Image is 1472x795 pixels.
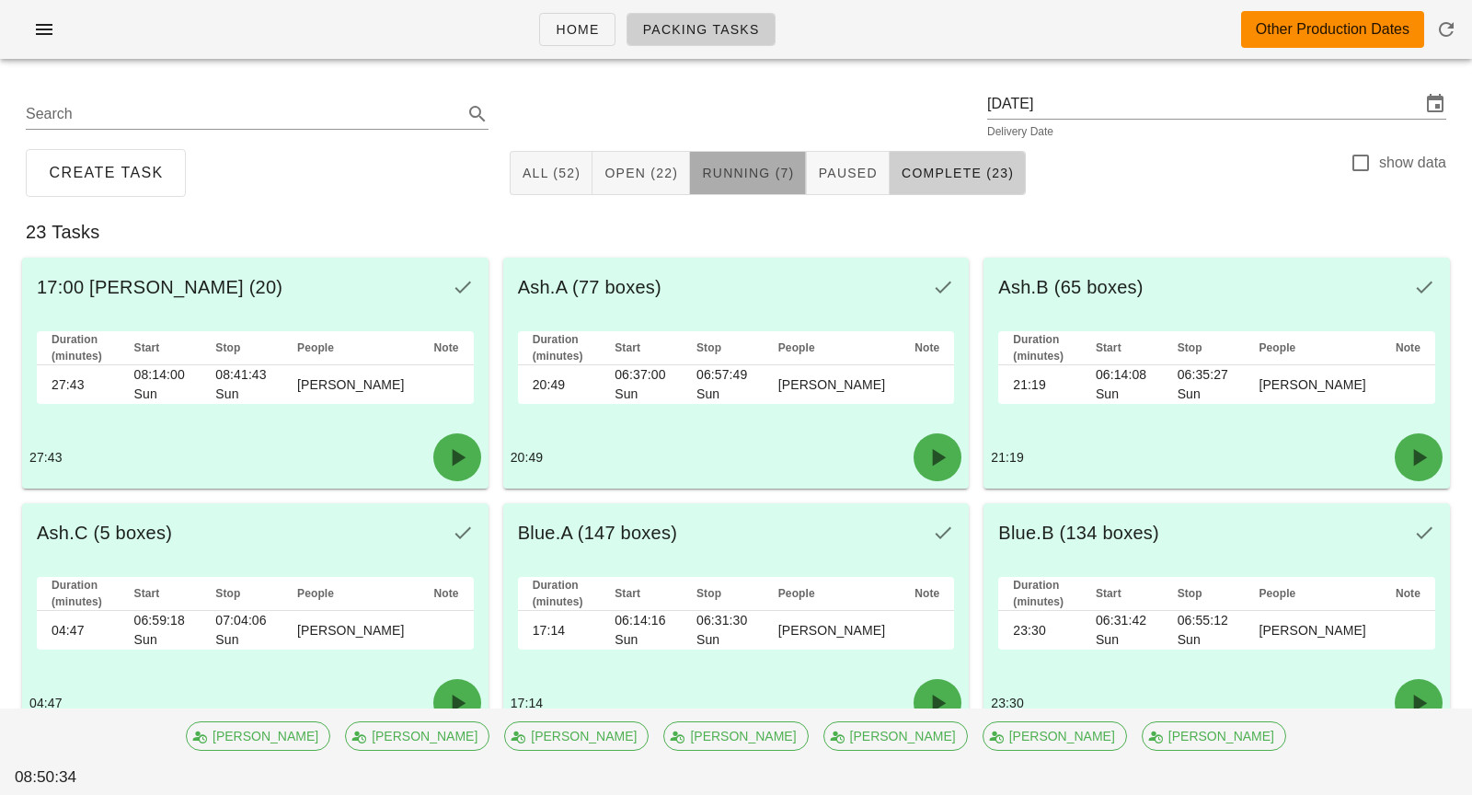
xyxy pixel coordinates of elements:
[987,126,1446,137] div: Delivery Date
[282,611,419,650] td: [PERSON_NAME]
[818,166,878,180] span: Paused
[600,577,682,611] th: Start
[22,672,489,734] div: 04:47
[592,151,690,195] button: Open (22)
[120,365,201,404] td: 08:14:00 Sun
[983,258,1450,317] div: Ash.B (65 boxes)
[282,577,419,611] th: People
[900,331,954,365] th: Note
[998,577,1081,611] th: Duration (minutes)
[539,13,615,46] a: Home
[1081,331,1163,365] th: Start
[120,611,201,650] td: 06:59:18 Sun
[518,365,601,404] td: 20:49
[998,611,1081,650] td: 23:30
[1163,331,1245,365] th: Stop
[503,503,970,562] div: Blue.A (147 boxes)
[1154,722,1274,750] span: [PERSON_NAME]
[22,503,489,562] div: Ash.C (5 boxes)
[764,365,900,404] td: [PERSON_NAME]
[995,722,1115,750] span: [PERSON_NAME]
[1244,331,1380,365] th: People
[555,22,599,37] span: Home
[22,426,489,489] div: 27:43
[357,722,477,750] span: [PERSON_NAME]
[998,365,1081,404] td: 21:19
[120,577,201,611] th: Start
[201,365,282,404] td: 08:41:43 Sun
[1163,577,1245,611] th: Stop
[503,672,970,734] div: 17:14
[1379,154,1446,172] label: show data
[510,151,592,195] button: All (52)
[420,577,474,611] th: Note
[890,151,1026,195] button: Complete (23)
[682,365,764,404] td: 06:57:49 Sun
[998,331,1081,365] th: Duration (minutes)
[282,331,419,365] th: People
[900,577,954,611] th: Note
[420,331,474,365] th: Note
[282,365,419,404] td: [PERSON_NAME]
[682,577,764,611] th: Stop
[1081,365,1163,404] td: 06:14:08 Sun
[983,672,1450,734] div: 23:30
[983,503,1450,562] div: Blue.B (134 boxes)
[764,611,900,650] td: [PERSON_NAME]
[764,331,900,365] th: People
[682,331,764,365] th: Stop
[522,166,581,180] span: All (52)
[198,722,318,750] span: [PERSON_NAME]
[1244,611,1380,650] td: [PERSON_NAME]
[1381,331,1435,365] th: Note
[11,202,1461,261] div: 23 Tasks
[503,258,970,317] div: Ash.A (77 boxes)
[37,365,120,404] td: 27:43
[701,166,794,180] span: Running (7)
[764,577,900,611] th: People
[37,331,120,365] th: Duration (minutes)
[201,611,282,650] td: 07:04:06 Sun
[518,611,601,650] td: 17:14
[518,577,601,611] th: Duration (minutes)
[48,165,164,181] span: Create Task
[807,151,890,195] button: Paused
[690,151,806,195] button: Running (7)
[1163,365,1245,404] td: 06:35:27 Sun
[642,22,760,37] span: Packing Tasks
[22,258,489,317] div: 17:00 [PERSON_NAME] (20)
[1256,18,1409,40] div: Other Production Dates
[604,166,678,180] span: Open (22)
[120,331,201,365] th: Start
[516,722,637,750] span: [PERSON_NAME]
[600,611,682,650] td: 06:14:16 Sun
[1244,365,1380,404] td: [PERSON_NAME]
[37,577,120,611] th: Duration (minutes)
[901,166,1014,180] span: Complete (23)
[1244,577,1380,611] th: People
[518,331,601,365] th: Duration (minutes)
[835,722,956,750] span: [PERSON_NAME]
[682,611,764,650] td: 06:31:30 Sun
[1081,577,1163,611] th: Start
[1081,611,1163,650] td: 06:31:42 Sun
[201,331,282,365] th: Stop
[37,611,120,650] td: 04:47
[675,722,796,750] span: [PERSON_NAME]
[1163,611,1245,650] td: 06:55:12 Sun
[201,577,282,611] th: Stop
[11,762,132,793] div: 08:50:34
[600,331,682,365] th: Start
[600,365,682,404] td: 06:37:00 Sun
[627,13,776,46] a: Packing Tasks
[983,426,1450,489] div: 21:19
[503,426,970,489] div: 20:49
[1381,577,1435,611] th: Note
[26,149,186,197] button: Create Task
